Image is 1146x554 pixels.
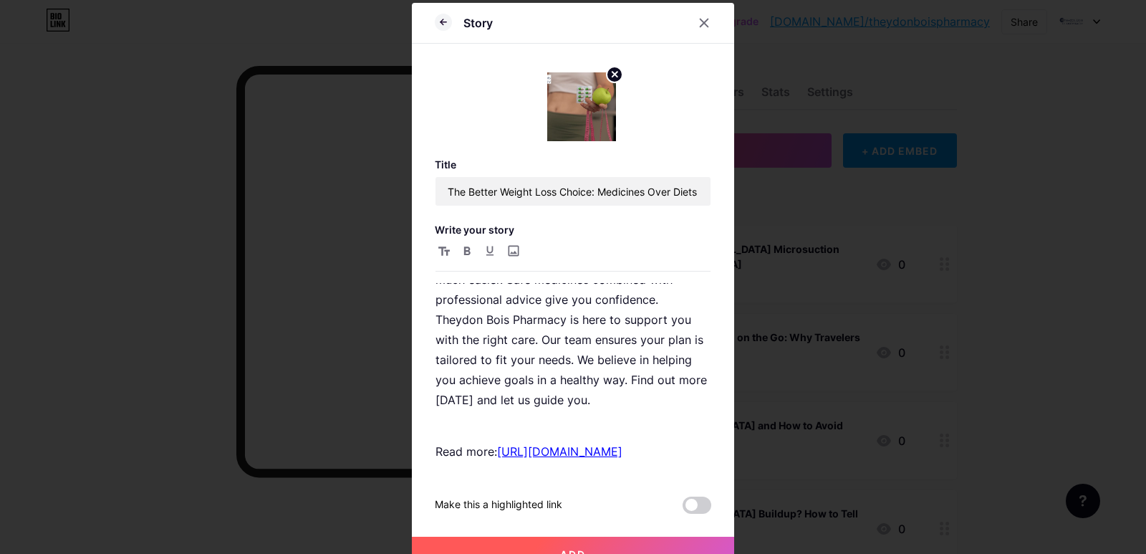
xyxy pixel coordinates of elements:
[463,14,493,32] div: Story
[547,72,616,141] img: link_thumbnail
[435,229,711,430] p: A trusted can make your journey much easier. Safe medicines combined with professional advice giv...
[435,158,711,171] h3: Title
[497,444,622,459] a: [URL][DOMAIN_NAME]
[435,177,711,206] input: Title
[435,497,562,514] div: Make this a highlighted link
[435,441,711,462] p: Read more:
[435,224,711,236] h3: Write your story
